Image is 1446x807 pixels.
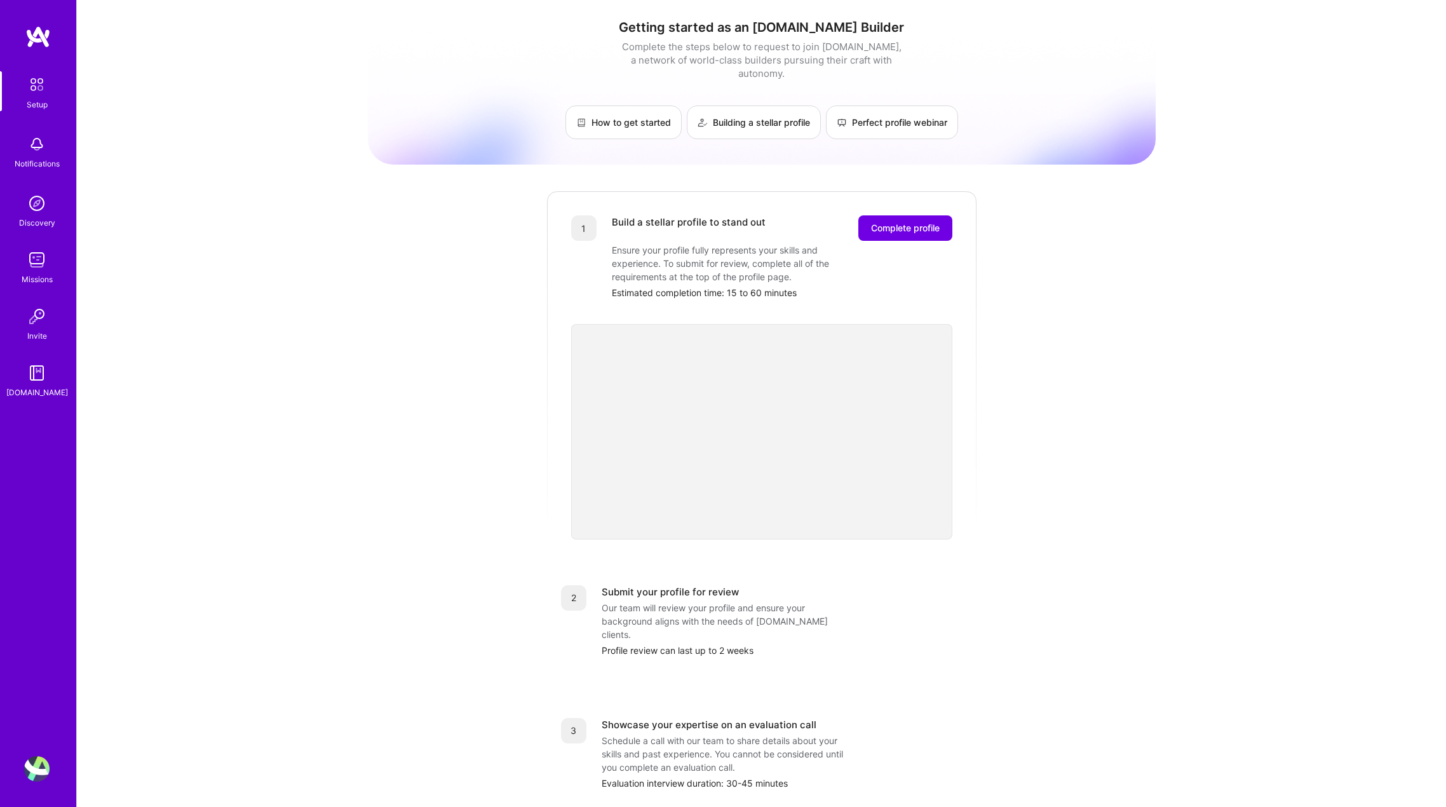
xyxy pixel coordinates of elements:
div: Estimated completion time: 15 to 60 minutes [612,286,952,299]
div: Discovery [19,216,55,229]
div: 1 [571,215,597,241]
div: Submit your profile for review [602,585,739,599]
div: Showcase your expertise on an evaluation call [602,718,816,731]
a: How to get started [565,105,682,139]
img: logo [25,25,51,48]
div: 2 [561,585,586,611]
img: setup [24,71,50,98]
img: bell [24,132,50,157]
div: 3 [561,718,586,743]
div: Complete the steps below to request to join [DOMAIN_NAME], a network of world-class builders purs... [619,40,905,80]
iframe: video [571,324,952,539]
img: User Avatar [24,756,50,782]
img: Invite [24,304,50,329]
a: Building a stellar profile [687,105,821,139]
img: teamwork [24,247,50,273]
img: discovery [24,191,50,216]
div: Our team will review your profile and ensure your background aligns with the needs of [DOMAIN_NAM... [602,601,856,641]
span: Complete profile [871,222,940,234]
div: Setup [27,98,48,111]
h1: Getting started as an [DOMAIN_NAME] Builder [368,20,1156,35]
div: Evaluation interview duration: 30-45 minutes [602,776,963,790]
div: Profile review can last up to 2 weeks [602,644,963,657]
img: guide book [24,360,50,386]
div: Missions [22,273,53,286]
img: How to get started [576,118,586,128]
div: Invite [27,329,47,342]
div: Ensure your profile fully represents your skills and experience. To submit for review, complete a... [612,243,866,283]
a: Perfect profile webinar [826,105,958,139]
img: Building a stellar profile [698,118,708,128]
div: Notifications [15,157,60,170]
img: Perfect profile webinar [837,118,847,128]
div: Build a stellar profile to stand out [612,215,766,241]
div: [DOMAIN_NAME] [6,386,68,399]
div: Schedule a call with our team to share details about your skills and past experience. You cannot ... [602,734,856,774]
